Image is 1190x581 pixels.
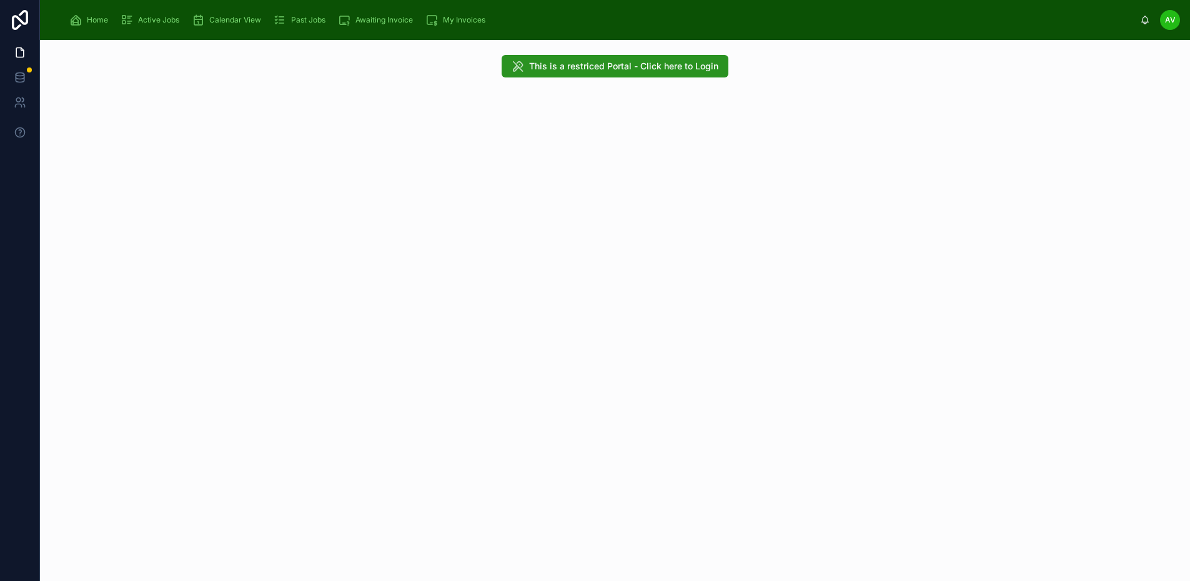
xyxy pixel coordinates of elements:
button: This is a restriced Portal - Click here to Login [502,55,728,77]
span: Past Jobs [291,15,325,25]
div: scrollable content [61,6,1140,34]
span: Home [87,15,108,25]
span: Active Jobs [138,15,179,25]
a: Calendar View [188,9,270,31]
a: Home [66,9,117,31]
img: App logo [50,20,51,21]
span: Calendar View [209,15,261,25]
a: Awaiting Invoice [334,9,422,31]
span: AV [1165,15,1176,25]
span: This is a restriced Portal - Click here to Login [529,60,718,72]
a: Active Jobs [117,9,188,31]
a: Past Jobs [270,9,334,31]
span: My Invoices [443,15,485,25]
span: Awaiting Invoice [355,15,413,25]
a: My Invoices [422,9,494,31]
